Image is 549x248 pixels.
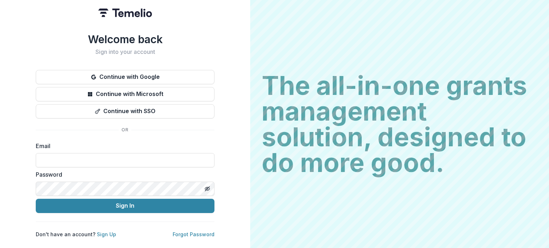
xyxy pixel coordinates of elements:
[36,87,214,101] button: Continue with Microsoft
[36,142,210,150] label: Email
[202,183,213,194] button: Toggle password visibility
[36,199,214,213] button: Sign In
[97,231,116,237] a: Sign Up
[36,70,214,84] button: Continue with Google
[36,104,214,118] button: Continue with SSO
[36,170,210,179] label: Password
[36,49,214,55] h2: Sign into your account
[98,9,152,17] img: Temelio
[36,231,116,238] p: Don't have an account?
[173,231,214,237] a: Forgot Password
[36,33,214,46] h1: Welcome back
